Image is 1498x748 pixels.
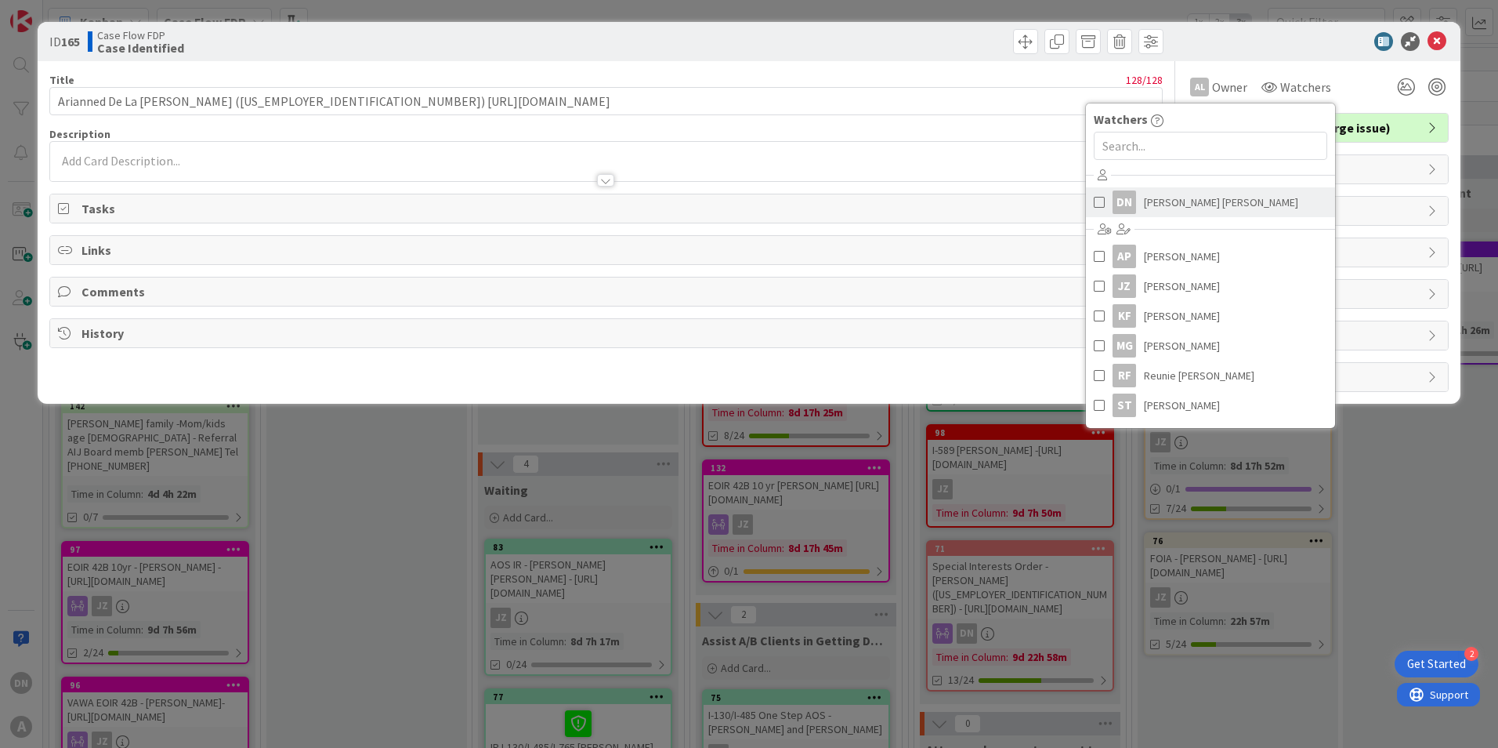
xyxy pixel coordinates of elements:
span: Watchers [1280,78,1331,96]
div: Get Started [1407,656,1466,672]
span: Links [81,241,1134,260]
input: Search... [1094,132,1327,160]
div: DN [1113,191,1136,214]
div: RF [1113,364,1136,387]
label: Title [49,73,74,87]
a: YC[PERSON_NAME] [1086,420,1335,450]
span: Support [33,2,71,21]
div: AL [1190,78,1209,96]
span: Case Flow FDP [97,29,184,42]
span: [PERSON_NAME] [1144,245,1220,268]
div: 128 / 128 [79,73,1163,87]
span: Owner [1212,78,1247,96]
div: JZ [1113,274,1136,298]
b: 165 [61,34,80,49]
a: MG[PERSON_NAME] [1086,331,1335,361]
span: ID [49,32,80,51]
span: Comments [81,282,1134,301]
span: [PERSON_NAME] [1144,274,1220,298]
a: RFReunie [PERSON_NAME] [1086,361,1335,390]
span: Description [49,127,110,141]
a: JZ[PERSON_NAME] [1086,271,1335,301]
span: [PERSON_NAME] [PERSON_NAME] [1144,191,1298,214]
a: KF[PERSON_NAME] [1086,301,1335,331]
span: Reunie [PERSON_NAME] [1144,364,1254,387]
span: [PERSON_NAME] [1144,394,1220,417]
div: AP [1113,245,1136,268]
div: MG [1113,334,1136,358]
div: Open Get Started checklist, remaining modules: 2 [1395,651,1478,677]
input: type card name here... [49,87,1163,115]
b: Case Identified [97,42,184,54]
div: ST [1113,394,1136,417]
a: ST[PERSON_NAME] [1086,390,1335,420]
span: [PERSON_NAME] [1144,304,1220,328]
a: DN[PERSON_NAME] [PERSON_NAME] [1086,187,1335,217]
span: Watchers [1094,110,1148,129]
span: Tasks [81,199,1134,218]
span: [PERSON_NAME] [1144,334,1220,358]
div: KF [1113,304,1136,328]
div: 2 [1464,647,1478,661]
span: History [81,324,1134,343]
a: AP[PERSON_NAME] [1086,241,1335,271]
